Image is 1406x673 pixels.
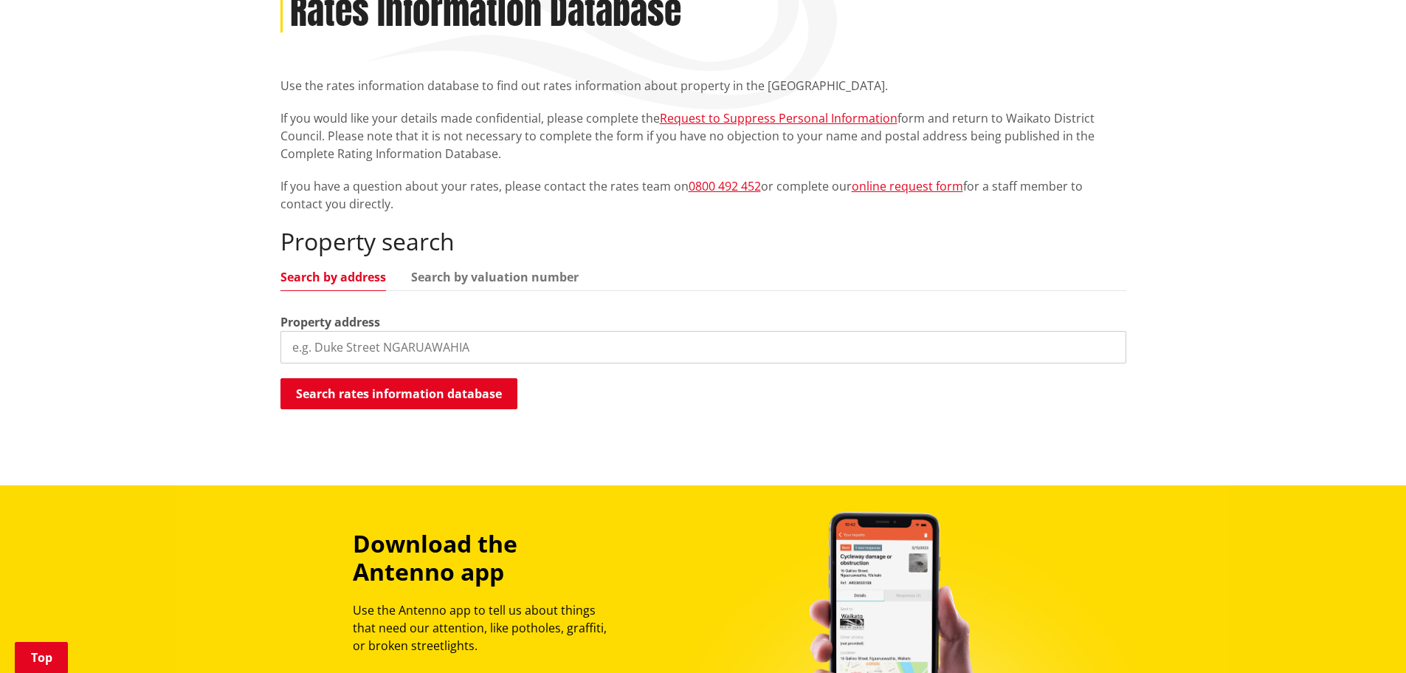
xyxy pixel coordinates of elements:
[353,530,620,587] h3: Download the Antenno app
[1338,611,1391,664] iframe: Messenger Launcher
[411,271,579,283] a: Search by valuation number
[15,642,68,673] a: Top
[689,178,761,194] a: 0800 492 452
[280,177,1126,213] p: If you have a question about your rates, please contact the rates team on or complete our for a s...
[280,77,1126,95] p: Use the rates information database to find out rates information about property in the [GEOGRAPHI...
[280,378,517,409] button: Search rates information database
[280,228,1126,256] h2: Property search
[280,109,1126,163] p: If you would like your details made confidential, please complete the form and return to Waikato ...
[852,178,963,194] a: online request form
[353,601,620,655] p: Use the Antenno app to tell us about things that need our attention, like potholes, graffiti, or ...
[280,313,380,331] label: Property address
[660,110,897,126] a: Request to Suppress Personal Information
[280,271,386,283] a: Search by address
[280,331,1126,363] input: e.g. Duke Street NGARUAWAHIA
